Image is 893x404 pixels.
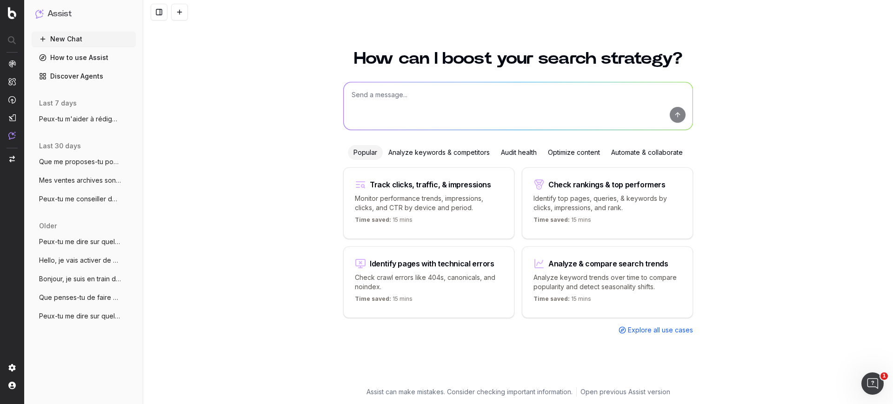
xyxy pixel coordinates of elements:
[39,157,121,166] span: Que me proposes-tu pour améliorer mon ar
[32,50,136,65] a: How to use Assist
[355,216,413,227] p: 15 mins
[355,295,391,302] span: Time saved:
[533,194,681,212] p: Identify top pages, queries, & keywords by clicks, impressions, and rank.
[343,50,693,67] h1: How can I boost your search strategy?
[39,256,121,265] span: Hello, je vais activer de nouveaux produ
[39,176,121,185] span: Mes ventes archives sont terminées sur m
[39,141,81,151] span: last 30 days
[8,132,16,139] img: Assist
[32,272,136,286] button: Bonjour, je suis en train de créer un no
[35,7,132,20] button: Assist
[533,295,591,306] p: 15 mins
[8,114,16,121] img: Studio
[39,311,121,321] span: Peux-tu me dire sur quels mots clés auto
[35,9,44,18] img: Assist
[32,234,136,249] button: Peux-tu me dire sur quels mot-clés je do
[32,253,136,268] button: Hello, je vais activer de nouveaux produ
[32,173,136,188] button: Mes ventes archives sont terminées sur m
[8,364,16,371] img: Setting
[8,7,16,19] img: Botify logo
[8,78,16,86] img: Intelligence
[580,387,670,397] a: Open previous Assist version
[355,295,413,306] p: 15 mins
[533,295,570,302] span: Time saved:
[32,309,136,324] button: Peux-tu me dire sur quels mots clés auto
[39,99,77,108] span: last 7 days
[367,387,573,397] p: Assist can make mistakes. Consider checking important information.
[533,216,591,227] p: 15 mins
[47,7,72,20] h1: Assist
[39,221,57,231] span: older
[8,382,16,389] img: My account
[32,192,136,206] button: Peux-tu me conseiller des mots-clés sur
[39,114,121,124] span: Peux-tu m'aider à rédiger un article pou
[39,274,121,284] span: Bonjour, je suis en train de créer un no
[548,260,668,267] div: Analyze & compare search trends
[32,290,136,305] button: Que penses-tu de faire un article "Quel
[533,273,681,291] p: Analyze keyword trends over time to compare popularity and detect seasonality shifts.
[355,194,503,212] p: Monitor performance trends, impressions, clicks, and CTR by device and period.
[861,372,884,395] iframe: Intercom live chat
[619,325,693,335] a: Explore all use cases
[533,216,570,223] span: Time saved:
[39,194,121,204] span: Peux-tu me conseiller des mots-clés sur
[355,216,391,223] span: Time saved:
[32,154,136,169] button: Que me proposes-tu pour améliorer mon ar
[32,32,136,46] button: New Chat
[495,145,542,160] div: Audit health
[348,145,383,160] div: Popular
[383,145,495,160] div: Analyze keywords & competitors
[39,293,121,302] span: Que penses-tu de faire un article "Quel
[542,145,606,160] div: Optimize content
[370,181,491,188] div: Track clicks, traffic, & impressions
[32,69,136,84] a: Discover Agents
[9,156,15,162] img: Switch project
[8,96,16,104] img: Activation
[39,237,121,246] span: Peux-tu me dire sur quels mot-clés je do
[628,325,693,335] span: Explore all use cases
[8,60,16,67] img: Analytics
[355,273,503,291] p: Check crawl errors like 404s, canonicals, and noindex.
[880,372,888,380] span: 1
[32,112,136,126] button: Peux-tu m'aider à rédiger un article pou
[548,181,666,188] div: Check rankings & top performers
[606,145,688,160] div: Automate & collaborate
[370,260,494,267] div: Identify pages with technical errors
